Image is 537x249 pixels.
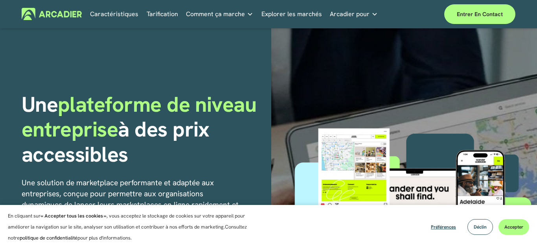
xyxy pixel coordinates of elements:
[8,212,40,219] font: En cliquant sur
[147,8,178,20] a: Tarification
[444,4,515,24] a: Entrer en contact
[40,212,107,219] font: « Accepter tous les cookies »
[425,219,462,235] button: Préférences
[77,234,132,241] font: pour plus d'informations.
[90,10,138,18] font: Caractéristiques
[22,115,215,168] font: à des prix accessibles
[22,8,82,20] img: Arcadier
[186,8,253,20] a: liste déroulante des dossiers
[186,10,245,18] font: Comment ça marche
[147,10,178,18] font: Tarification
[22,178,241,221] font: Une solution de marketplace performante et adaptée aux entreprises, conçue pour permettre aux org...
[261,10,322,18] font: Explorer les marchés
[261,8,322,20] a: Explorer les marchés
[22,90,262,143] font: plateforme de niveau entreprise
[20,234,77,241] a: politique de confidentialité
[330,8,378,20] a: liste déroulante des dossiers
[498,211,537,249] div: Widget de chat
[8,212,245,230] font: , vous acceptez le stockage de cookies sur votre appareil pour améliorer la navigation sur le sit...
[431,224,456,230] font: Préférences
[330,10,370,18] font: Arcadier pour
[457,11,503,18] font: Entrer en contact
[90,8,138,20] a: Caractéristiques
[22,90,58,118] font: Une
[498,211,537,249] iframe: Widget de discussion
[467,219,493,235] button: Déclin
[474,224,487,230] font: Déclin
